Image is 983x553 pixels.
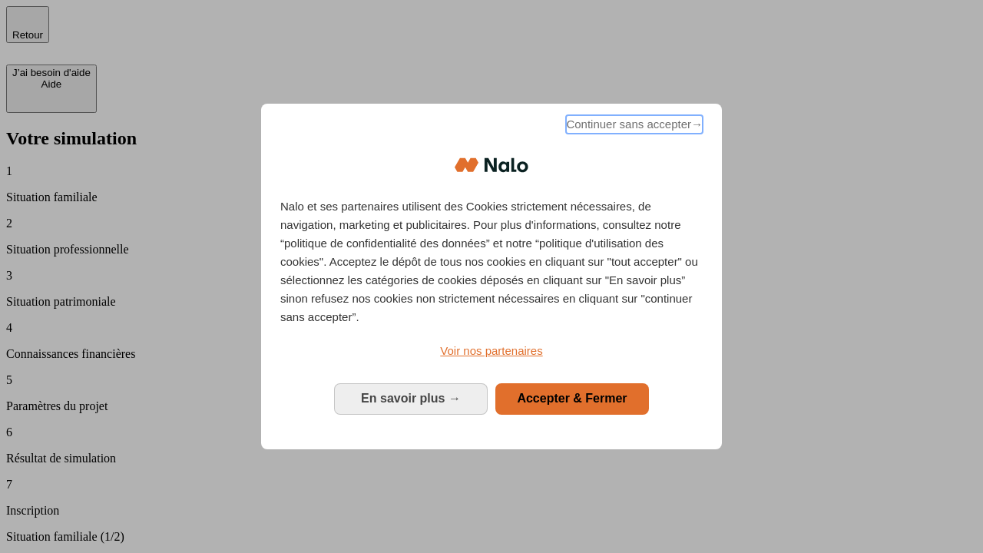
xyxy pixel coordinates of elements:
button: En savoir plus: Configurer vos consentements [334,383,488,414]
span: Accepter & Fermer [517,392,627,405]
p: Nalo et ses partenaires utilisent des Cookies strictement nécessaires, de navigation, marketing e... [280,197,703,326]
img: Logo [455,142,528,188]
span: Continuer sans accepter→ [566,115,703,134]
button: Accepter & Fermer: Accepter notre traitement des données et fermer [495,383,649,414]
span: Voir nos partenaires [440,344,542,357]
a: Voir nos partenaires [280,342,703,360]
span: En savoir plus → [361,392,461,405]
div: Bienvenue chez Nalo Gestion du consentement [261,104,722,449]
